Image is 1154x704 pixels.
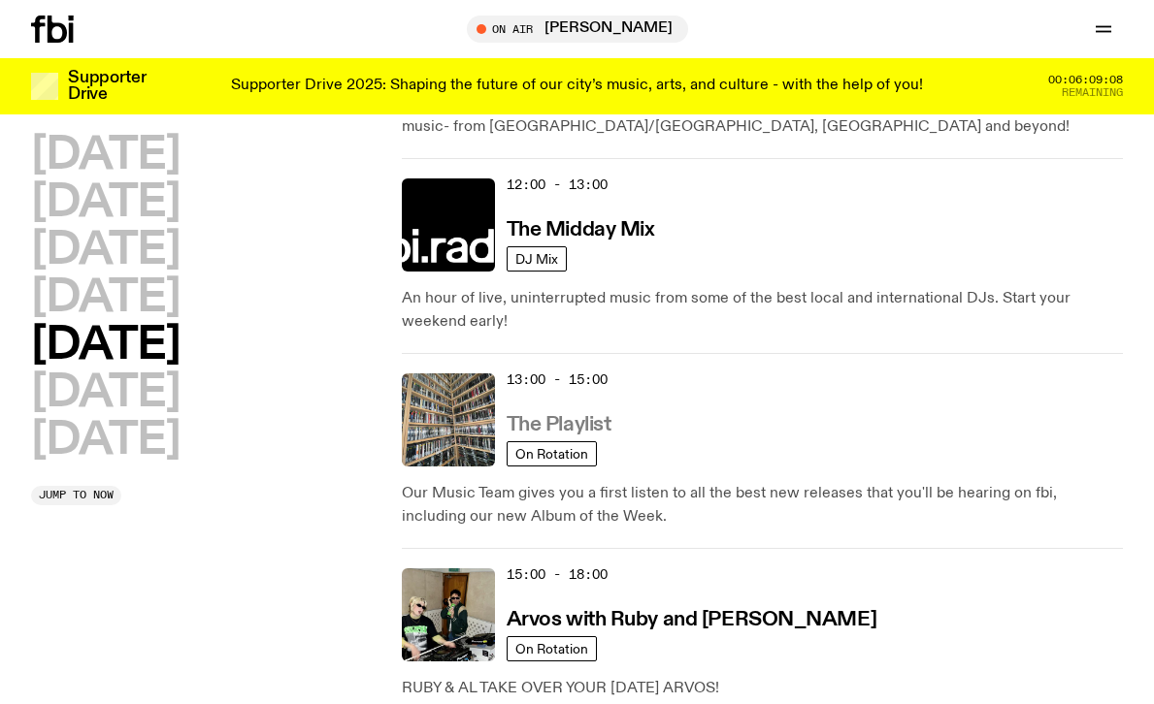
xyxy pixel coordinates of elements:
[31,324,180,368] button: [DATE]
[507,441,597,466] a: On Rotation
[31,181,180,225] button: [DATE]
[507,606,876,630] a: Arvos with Ruby and [PERSON_NAME]
[68,70,146,103] h3: Supporter Drive
[31,419,180,463] button: [DATE]
[507,370,608,389] span: 13:00 - 15:00
[31,229,180,272] button: [DATE]
[507,216,655,240] a: The Midday Mix
[402,373,495,466] img: A corner shot of the fbi music library
[507,610,876,630] h3: Arvos with Ruby and [PERSON_NAME]
[515,641,588,656] span: On Rotation
[515,251,558,266] span: DJ Mix
[31,486,121,505] button: Jump to now
[507,565,608,584] span: 15:00 - 18:00
[1062,87,1123,98] span: Remaining
[231,78,923,95] p: Supporter Drive 2025: Shaping the future of our city’s music, arts, and culture - with the help o...
[507,176,608,194] span: 12:00 - 13:00
[515,446,588,461] span: On Rotation
[31,371,180,415] button: [DATE]
[507,220,655,240] h3: The Midday Mix
[467,16,688,43] button: On Air[PERSON_NAME]
[507,636,597,661] a: On Rotation
[402,568,495,661] img: Ruby wears a Collarbones t shirt and pretends to play the DJ decks, Al sings into a pringles can....
[402,677,1123,700] p: RUBY & AL TAKE OVER YOUR [DATE] ARVOS!
[507,246,567,272] a: DJ Mix
[507,411,611,435] a: The Playlist
[402,482,1123,528] p: Our Music Team gives you a first listen to all the best new releases that you'll be hearing on fb...
[31,276,180,320] button: [DATE]
[31,134,180,177] button: [DATE]
[39,490,114,500] span: Jump to now
[402,287,1123,334] p: An hour of live, uninterrupted music from some of the best local and international DJs. Start you...
[1048,75,1123,85] span: 00:06:09:08
[507,415,611,435] h3: The Playlist
[402,92,1123,139] p: [PERSON_NAME] gets you in the [DATE] spirit with inane holidays, sport, pop culture and the best ...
